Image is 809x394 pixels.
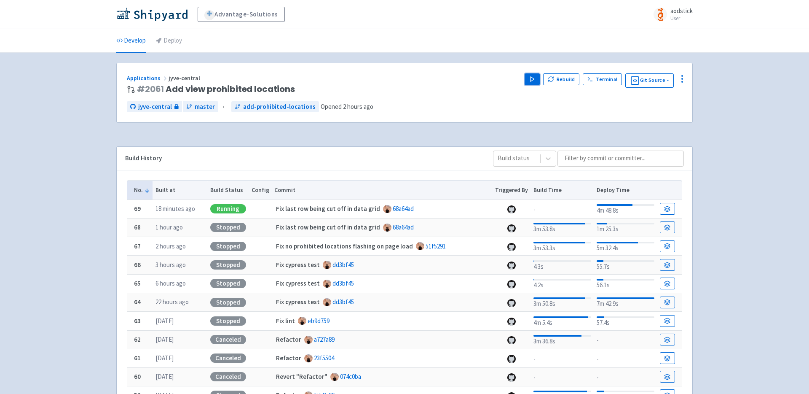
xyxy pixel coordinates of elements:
b: 63 [134,317,141,325]
div: 55.7s [597,259,654,272]
th: Commit [272,181,493,200]
a: 68a64ad [393,205,414,213]
img: Shipyard logo [116,8,188,21]
a: 074c0ba [340,372,361,381]
div: Build History [125,154,480,163]
div: - [597,353,654,364]
div: 1m 25.3s [597,221,654,234]
th: Triggered By [493,181,531,200]
a: Develop [116,29,146,53]
button: Rebuild [543,73,579,85]
b: 67 [134,242,141,250]
div: Stopped [210,223,246,232]
th: Deploy Time [594,181,657,200]
div: Canceled [210,372,246,381]
a: #2061 [137,83,164,95]
a: Build Details [660,352,675,364]
span: master [195,102,215,112]
div: - [533,203,591,215]
div: Stopped [210,279,246,288]
span: ← [222,102,228,112]
span: jyve-central [138,102,172,112]
time: 18 minutes ago [155,205,195,213]
a: master [183,101,218,113]
time: [DATE] [155,354,174,362]
span: add-prohibited-locations [243,102,316,112]
b: 66 [134,261,141,269]
strong: Fix last row being cut off in data grid [276,205,380,213]
div: 4.2s [533,277,591,290]
button: No. [134,186,150,194]
a: Build Details [660,221,675,233]
div: Canceled [210,335,246,344]
b: 69 [134,205,141,213]
input: Filter by commit or committer... [557,151,684,167]
span: Opened [321,103,373,111]
a: Deploy [156,29,182,53]
a: Build Details [660,259,675,271]
time: 2 hours ago [155,242,186,250]
a: dd3bf45 [332,261,354,269]
div: 56.1s [597,277,654,290]
time: [DATE] [155,317,174,325]
div: Running [210,204,246,213]
div: Stopped [210,316,246,326]
div: 5m 32.4s [597,240,654,253]
a: Build Details [660,334,675,345]
div: Stopped [210,298,246,307]
div: 3m 53.8s [533,221,591,234]
time: [DATE] [155,335,174,343]
b: 65 [134,279,141,287]
div: 4m 48.8s [597,202,654,216]
th: Built at [153,181,207,200]
a: 51f5291 [426,242,446,250]
div: - [533,353,591,364]
a: a727a89 [314,335,335,343]
b: 61 [134,354,141,362]
div: 4.3s [533,259,591,272]
span: Add view prohibited locations [137,84,295,94]
div: Stopped [210,242,246,251]
a: jyve-central [127,101,182,113]
div: - [597,334,654,345]
strong: Fix cypress test [276,298,320,306]
a: dd3bf45 [332,298,354,306]
div: 3m 53.3s [533,240,591,253]
div: 7m 42.9s [597,296,654,309]
th: Build Status [207,181,249,200]
div: Canceled [210,354,246,363]
a: aodstick User [648,8,693,21]
b: 68 [134,223,141,231]
div: 4m 5.4s [533,315,591,328]
span: jyve-central [169,74,201,82]
strong: Fix last row being cut off in data grid [276,223,380,231]
strong: Refactor [276,335,301,343]
strong: Fix cypress test [276,261,320,269]
span: aodstick [670,7,693,15]
button: Git Source [625,73,674,88]
a: Build Details [660,278,675,289]
div: 3m 50.8s [533,296,591,309]
time: 22 hours ago [155,298,189,306]
a: Advantage-Solutions [198,7,285,22]
a: Build Details [660,240,675,252]
a: dd3bf45 [332,279,354,287]
strong: Fix cypress test [276,279,320,287]
div: - [597,371,654,383]
b: 62 [134,335,141,343]
a: Terminal [583,73,622,85]
div: 57.4s [597,315,654,328]
a: eb9d759 [308,317,329,325]
strong: Refactor [276,354,301,362]
a: add-prohibited-locations [231,101,319,113]
th: Build Time [530,181,594,200]
strong: Fix lint [276,317,295,325]
time: 3 hours ago [155,261,186,269]
a: 68a64ad [393,223,414,231]
time: 2 hours ago [343,103,373,111]
a: Build Details [660,371,675,383]
time: 6 hours ago [155,279,186,287]
div: - [533,371,591,383]
div: 3m 36.8s [533,333,591,346]
small: User [670,16,693,21]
